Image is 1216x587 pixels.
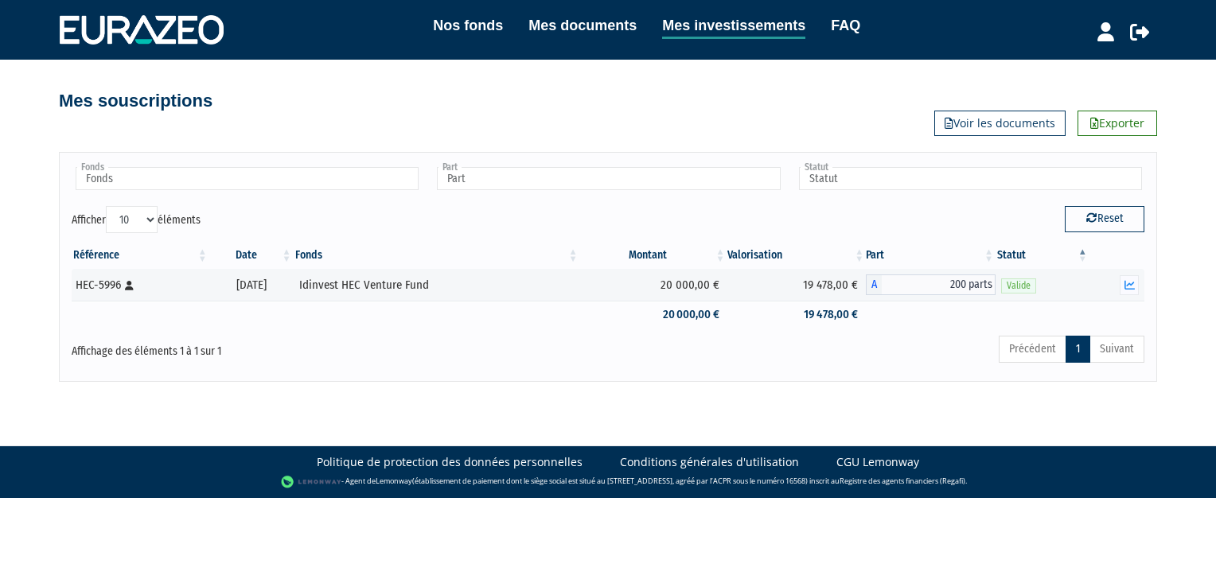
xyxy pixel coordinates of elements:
[209,242,294,269] th: Date: activer pour trier la colonne par ordre croissant
[72,206,201,233] label: Afficher éléments
[727,269,867,301] td: 19 478,00 €
[1089,336,1144,363] a: Suivant
[299,277,575,293] div: Idinvest HEC Venture Fund
[882,274,996,295] span: 200 parts
[294,242,580,269] th: Fonds: activer pour trier la colonne par ordre croissant
[934,111,1066,136] a: Voir les documents
[999,336,1066,363] a: Précédent
[579,301,727,328] td: 20 000,00 €
[866,242,996,269] th: Part: activer pour trier la colonne par ordre croissant
[620,454,799,470] a: Conditions générales d'utilisation
[840,476,965,486] a: Registre des agents financiers (Regafi)
[831,14,860,37] a: FAQ
[1066,336,1090,363] a: 1
[727,242,867,269] th: Valorisation: activer pour trier la colonne par ordre croissant
[60,15,224,44] img: 1732889491-logotype_eurazeo_blanc_rvb.png
[433,14,503,37] a: Nos fonds
[106,206,158,233] select: Afficheréléments
[72,242,209,269] th: Référence : activer pour trier la colonne par ordre croissant
[996,242,1089,269] th: Statut : activer pour trier la colonne par ordre d&eacute;croissant
[72,334,505,360] div: Affichage des éléments 1 à 1 sur 1
[76,277,204,293] div: HEC-5996
[727,301,867,328] td: 19 478,00 €
[59,91,212,111] h4: Mes souscriptions
[16,474,1200,490] div: - Agent de (établissement de paiement dont le siège social est situé au [STREET_ADDRESS], agréé p...
[866,274,996,295] div: A - Idinvest HEC Venture Fund
[1065,206,1144,231] button: Reset
[376,476,412,486] a: Lemonway
[579,269,727,301] td: 20 000,00 €
[579,242,727,269] th: Montant: activer pour trier la colonne par ordre croissant
[1078,111,1157,136] a: Exporter
[836,454,919,470] a: CGU Lemonway
[1001,278,1036,293] span: Valide
[528,14,637,37] a: Mes documents
[215,277,288,293] div: [DATE]
[281,474,342,490] img: logo-lemonway.png
[125,281,134,290] i: [Français] Personne physique
[662,14,805,39] a: Mes investissements
[317,454,583,470] a: Politique de protection des données personnelles
[866,274,882,295] span: A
